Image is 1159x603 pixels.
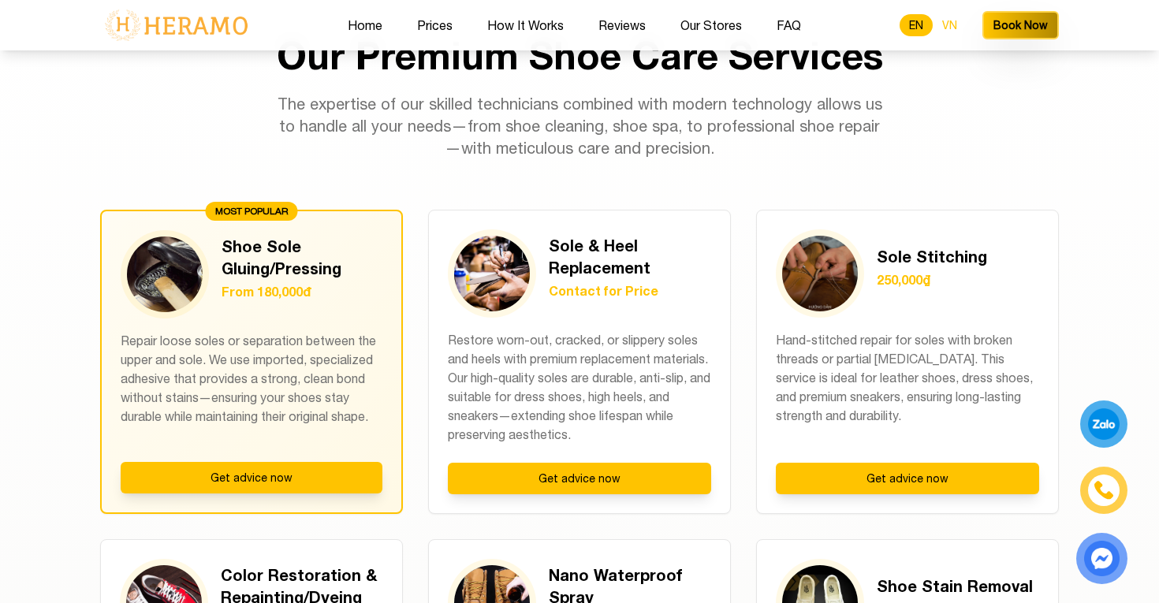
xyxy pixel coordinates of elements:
[1094,481,1113,500] img: phone-icon
[100,36,1059,74] h2: Our Premium Shoe Care Services
[776,463,1039,494] button: Get advice now
[776,330,1039,444] p: Hand-stitched repair for soles with broken threads or partial [MEDICAL_DATA]. This service is ide...
[782,236,858,311] img: Sole Stitching
[1083,469,1125,512] a: phone-icon
[982,11,1059,39] button: Book Now
[121,462,382,493] button: Get advice now
[483,15,568,35] button: How It Works
[448,330,711,444] p: Restore worn-out, cracked, or slippery soles and heels with premium replacement materials. Our hi...
[222,235,382,279] h3: Shoe Sole Gluing/Pressing
[206,202,298,221] div: MOST POPULAR
[121,331,382,443] p: Repair loose soles or separation between the upper and sole. We use imported, specialized adhesiv...
[412,15,457,35] button: Prices
[100,9,252,42] img: logo-with-text.png
[343,15,387,35] button: Home
[877,575,1033,597] h3: Shoe Stain Removal
[772,15,806,35] button: FAQ
[277,93,882,159] p: The expertise of our skilled technicians combined with modern technology allows us to handle all ...
[594,15,650,35] button: Reviews
[877,245,987,267] h3: Sole Stitching
[877,270,987,289] p: 250,000₫
[933,14,967,36] button: VN
[900,14,933,36] button: EN
[222,282,382,301] p: From 180,000đ
[676,15,747,35] button: Our Stores
[127,236,203,312] img: Shoe Sole Gluing/Pressing
[454,236,530,311] img: Sole & Heel Replacement
[549,281,711,300] p: Contact for Price
[448,463,711,494] button: Get advice now
[549,234,711,278] h3: Sole & Heel Replacement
